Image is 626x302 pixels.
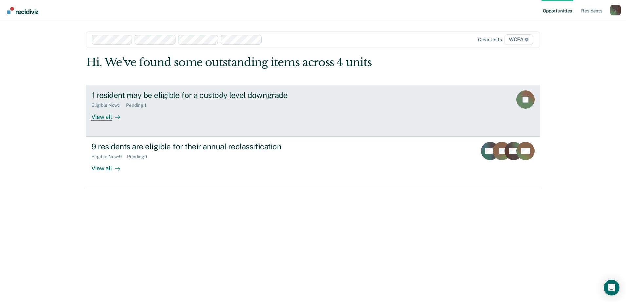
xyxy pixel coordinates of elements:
span: WCFA [505,34,533,45]
img: Recidiviz [7,7,38,14]
div: 9 residents are eligible for their annual reclassification [91,142,321,151]
div: View all [91,108,128,121]
div: Open Intercom Messenger [604,280,619,295]
div: Pending : 1 [126,103,152,108]
div: View all [91,160,128,172]
a: 1 resident may be eligible for a custody level downgradeEligible Now:1Pending:1View all [86,85,540,137]
a: 9 residents are eligible for their annual reclassificationEligible Now:9Pending:1View all [86,137,540,188]
div: v [610,5,621,15]
div: Hi. We’ve found some outstanding items across 4 units [86,56,449,69]
div: Pending : 1 [127,154,153,160]
div: 1 resident may be eligible for a custody level downgrade [91,90,321,100]
div: Clear units [478,37,502,43]
button: Profile dropdown button [610,5,621,15]
div: Eligible Now : 1 [91,103,126,108]
div: Eligible Now : 9 [91,154,127,160]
